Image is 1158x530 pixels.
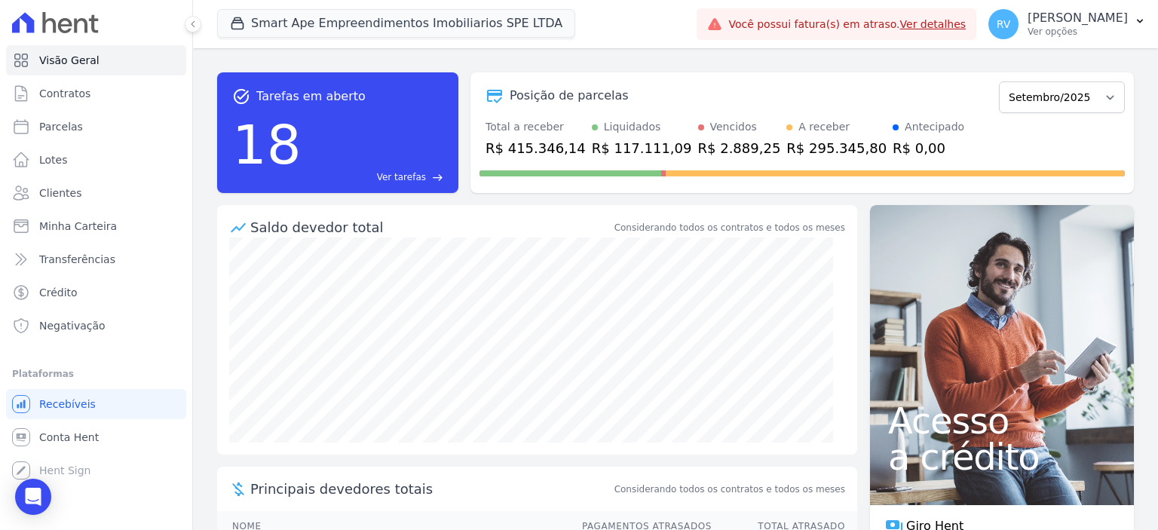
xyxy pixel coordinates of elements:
span: Visão Geral [39,53,100,68]
div: A receber [798,119,850,135]
div: Considerando todos os contratos e todos os meses [614,221,845,234]
div: R$ 2.889,25 [698,138,781,158]
button: RV [PERSON_NAME] Ver opções [976,3,1158,45]
span: east [432,172,443,183]
span: Parcelas [39,119,83,134]
div: Posição de parcelas [510,87,629,105]
span: Acesso [888,403,1116,439]
div: Open Intercom Messenger [15,479,51,515]
div: Vencidos [710,119,757,135]
div: R$ 295.345,80 [786,138,887,158]
a: Crédito [6,277,186,308]
a: Parcelas [6,112,186,142]
div: Antecipado [905,119,964,135]
a: Lotes [6,145,186,175]
div: R$ 415.346,14 [486,138,586,158]
a: Conta Hent [6,422,186,452]
span: Contratos [39,86,90,101]
span: a crédito [888,439,1116,475]
div: Total a receber [486,119,586,135]
span: Principais devedores totais [250,479,611,499]
p: [PERSON_NAME] [1028,11,1128,26]
a: Transferências [6,244,186,274]
a: Recebíveis [6,389,186,419]
a: Clientes [6,178,186,208]
span: RV [997,19,1011,29]
div: 18 [232,106,302,184]
a: Negativação [6,311,186,341]
span: Ver tarefas [377,170,426,184]
span: Considerando todos os contratos e todos os meses [614,483,845,496]
span: Minha Carteira [39,219,117,234]
a: Minha Carteira [6,211,186,241]
span: task_alt [232,87,250,106]
span: Negativação [39,318,106,333]
span: Clientes [39,185,81,201]
span: Recebíveis [39,397,96,412]
span: Lotes [39,152,68,167]
span: Transferências [39,252,115,267]
span: Crédito [39,285,78,300]
span: Conta Hent [39,430,99,445]
div: R$ 0,00 [893,138,964,158]
div: Plataformas [12,365,180,383]
span: Você possui fatura(s) em atraso. [728,17,966,32]
a: Ver detalhes [900,18,967,30]
div: R$ 117.111,09 [592,138,692,158]
a: Contratos [6,78,186,109]
button: Smart Ape Empreendimentos Imobiliarios SPE LTDA [217,9,575,38]
a: Ver tarefas east [308,170,443,184]
span: Tarefas em aberto [256,87,366,106]
div: Saldo devedor total [250,217,611,237]
div: Liquidados [604,119,661,135]
a: Visão Geral [6,45,186,75]
p: Ver opções [1028,26,1128,38]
